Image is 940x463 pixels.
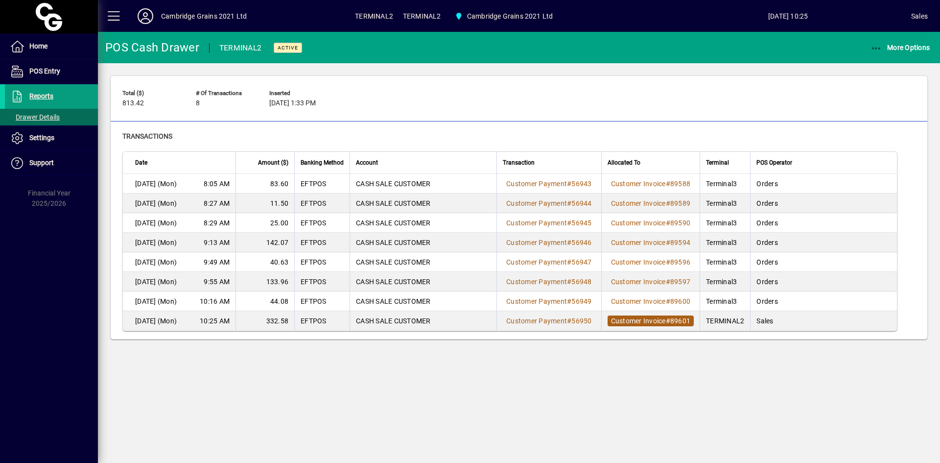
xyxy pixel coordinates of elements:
[350,311,496,331] td: CASH SALE CUSTOMER
[608,178,694,189] a: Customer Invoice#89588
[750,194,897,213] td: Orders
[700,174,750,194] td: Terminal3
[911,8,928,24] div: Sales
[670,278,690,286] span: 89597
[122,90,181,97] span: Total ($)
[506,258,567,266] span: Customer Payment
[350,194,496,213] td: CASH SALE CUSTOMER
[235,292,294,311] td: 44.08
[204,277,230,287] span: 9:55 AM
[670,258,690,266] span: 89596
[670,180,690,188] span: 89588
[105,40,199,55] div: POS Cash Drawer
[235,311,294,331] td: 332.58
[122,132,172,140] span: Transactions
[503,276,595,287] a: Customer Payment#56948
[269,90,328,97] span: Inserted
[608,198,694,209] a: Customer Invoice#89589
[135,238,177,247] span: [DATE] (Mon)
[219,40,261,56] div: TERMINAL2
[666,199,670,207] span: #
[666,278,670,286] span: #
[608,296,694,307] a: Customer Invoice#89600
[608,257,694,268] a: Customer Invoice#89596
[503,316,595,326] a: Customer Payment#56950
[235,272,294,292] td: 133.96
[608,218,694,228] a: Customer Invoice#89590
[567,278,571,286] span: #
[200,316,230,326] span: 10:25 AM
[611,258,666,266] span: Customer Invoice
[750,272,897,292] td: Orders
[503,296,595,307] a: Customer Payment#56949
[235,213,294,233] td: 25.00
[235,233,294,252] td: 142.07
[161,8,247,24] div: Cambridge Grains 2021 Ltd
[258,157,288,168] span: Amount ($)
[204,257,230,267] span: 9:49 AM
[5,151,98,175] a: Support
[294,174,350,194] td: EFTPOS
[135,296,177,306] span: [DATE] (Mon)
[294,292,350,311] td: EFTPOS
[567,180,571,188] span: #
[670,297,690,305] span: 89600
[750,233,897,252] td: Orders
[700,213,750,233] td: Terminal3
[235,174,294,194] td: 83.60
[301,157,344,168] span: Banking Method
[666,297,670,305] span: #
[135,179,177,189] span: [DATE] (Mon)
[294,252,350,272] td: EFTPOS
[450,7,557,25] span: Cambridge Grains 2021 Ltd
[750,311,897,331] td: Sales
[29,92,53,100] span: Reports
[350,213,496,233] td: CASH SALE CUSTOMER
[666,258,670,266] span: #
[567,297,571,305] span: #
[571,239,591,246] span: 56946
[135,198,177,208] span: [DATE] (Mon)
[278,45,298,51] span: Active
[611,297,666,305] span: Customer Invoice
[700,194,750,213] td: Terminal3
[750,174,897,194] td: Orders
[670,219,690,227] span: 89590
[750,213,897,233] td: Orders
[506,239,567,246] span: Customer Payment
[571,317,591,325] span: 56950
[608,316,694,326] a: Customer Invoice#89601
[5,59,98,84] a: POS Entry
[670,239,690,246] span: 89594
[611,278,666,286] span: Customer Invoice
[665,8,911,24] span: [DATE] 10:25
[235,252,294,272] td: 40.63
[750,292,897,311] td: Orders
[130,7,161,25] button: Profile
[571,258,591,266] span: 56947
[571,219,591,227] span: 56945
[204,238,230,247] span: 9:13 AM
[135,316,177,326] span: [DATE] (Mon)
[567,219,571,227] span: #
[611,180,666,188] span: Customer Invoice
[10,113,60,121] span: Drawer Details
[204,198,230,208] span: 8:27 AM
[567,317,571,325] span: #
[200,296,230,306] span: 10:16 AM
[135,277,177,287] span: [DATE] (Mon)
[567,199,571,207] span: #
[611,199,666,207] span: Customer Invoice
[700,292,750,311] td: Terminal3
[571,180,591,188] span: 56943
[350,252,496,272] td: CASH SALE CUSTOMER
[611,219,666,227] span: Customer Invoice
[294,311,350,331] td: EFTPOS
[5,34,98,59] a: Home
[204,218,230,228] span: 8:29 AM
[571,199,591,207] span: 56944
[467,8,553,24] span: Cambridge Grains 2021 Ltd
[29,42,47,50] span: Home
[870,44,930,51] span: More Options
[503,178,595,189] a: Customer Payment#56943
